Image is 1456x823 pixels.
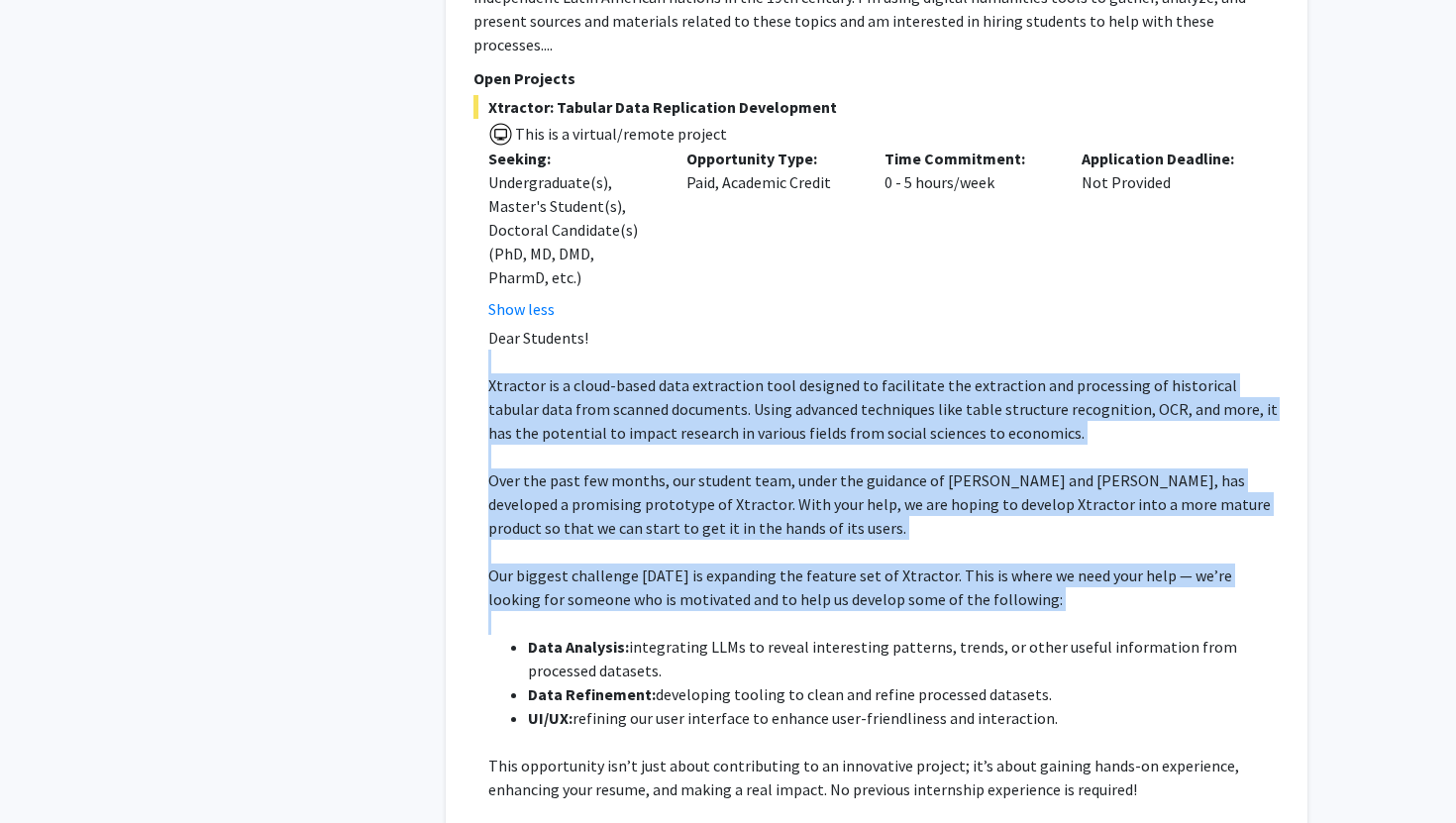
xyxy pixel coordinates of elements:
[488,375,1278,443] span: Xtractor is a cloud-based data extraction tool designed to facilitate the extraction and processi...
[488,170,657,289] div: Undergraduate(s), Master's Student(s), Doctoral Candidate(s) (PhD, MD, DMD, PharmD, etc.)
[1082,147,1250,170] p: Application Deadline:
[488,756,1239,799] span: This opportunity isn’t just about contributing to an innovative project; it’s about gaining hands...
[572,708,1058,728] span: refining our user interface to enhance user-friendliness and interaction.
[473,95,1280,119] span: Xtractor: Tabular Data Replication Development
[513,124,727,144] span: This is a virtual/remote project
[528,684,656,704] strong: Data Refinement:
[473,66,1280,90] p: Open Projects
[656,684,1052,704] span: developing tooling to clean and refine processed datasets.
[672,147,870,321] div: Paid, Academic Credit
[15,734,84,808] iframe: Chat
[528,637,1237,680] span: integrating LLMs to reveal interesting patterns, trends, or other useful information from process...
[488,470,1271,538] span: Over the past few months, our student team, under the guidance of [PERSON_NAME] and [PERSON_NAME]...
[488,297,555,321] button: Show less
[488,147,657,170] p: Seeking:
[870,147,1068,321] div: 0 - 5 hours/week
[488,328,588,348] span: Dear Students!
[528,637,629,657] strong: Data Analysis:
[686,147,855,170] p: Opportunity Type:
[884,147,1053,170] p: Time Commitment:
[1067,147,1265,321] div: Not Provided
[528,708,572,728] strong: UI/UX:
[488,566,1232,609] span: Our biggest challenge [DATE] is expanding the feature set of Xtractor. This is where we need your...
